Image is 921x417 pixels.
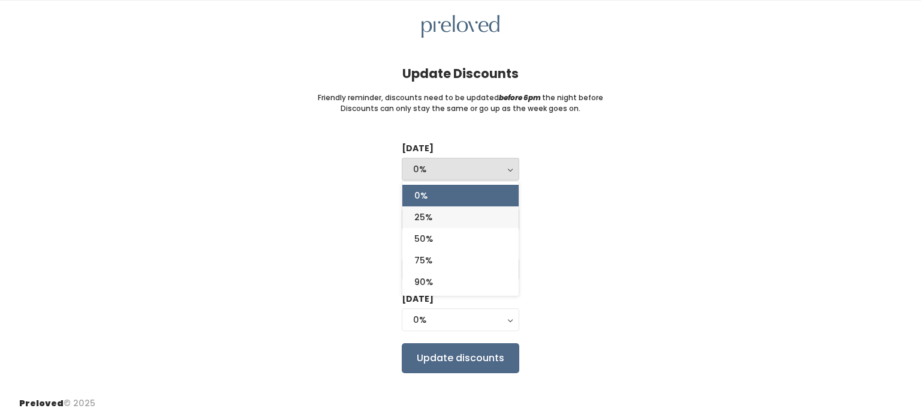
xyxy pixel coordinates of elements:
div: 0% [413,163,508,176]
div: 0% [413,313,508,326]
small: Discounts can only stay the same or go up as the week goes on. [341,103,580,114]
label: [DATE] [402,293,434,305]
span: 50% [414,232,433,245]
input: Update discounts [402,343,519,373]
span: 25% [414,211,432,224]
img: preloved logo [422,15,499,38]
span: Preloved [19,397,64,409]
button: 0% [402,158,519,181]
div: © 2025 [19,388,95,410]
button: 0% [402,308,519,331]
span: 90% [414,275,433,289]
span: 75% [414,254,432,267]
label: [DATE] [402,142,434,155]
small: Friendly reminder, discounts need to be updated the night before [318,92,603,103]
i: before 6pm [499,92,541,103]
h4: Update Discounts [402,67,519,80]
span: 0% [414,189,428,202]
